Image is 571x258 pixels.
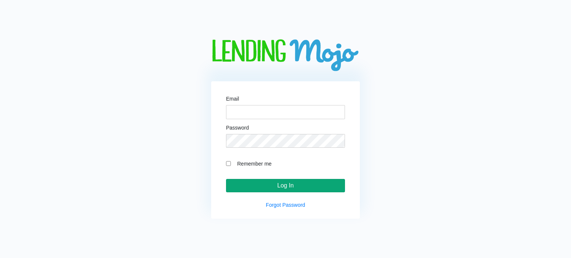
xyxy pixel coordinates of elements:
[226,125,249,130] label: Password
[266,202,305,208] a: Forgot Password
[226,96,239,101] label: Email
[211,39,360,72] img: logo-big.png
[226,179,345,192] input: Log In
[233,159,345,168] label: Remember me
